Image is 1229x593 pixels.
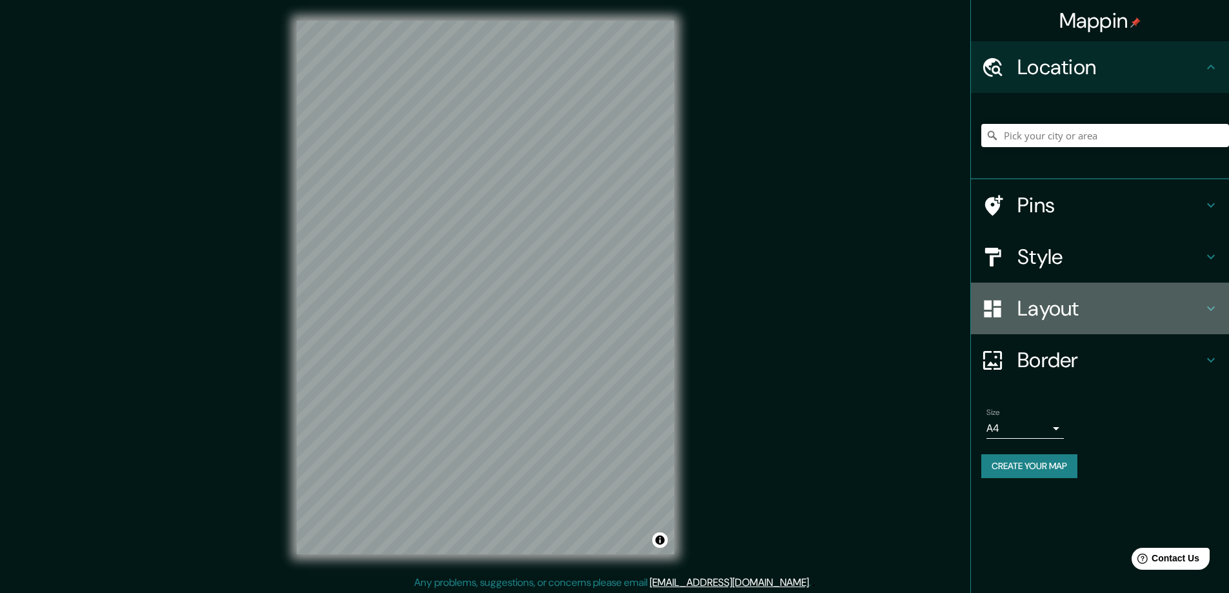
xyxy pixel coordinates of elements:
[1017,54,1203,80] h4: Location
[1017,347,1203,373] h4: Border
[650,576,809,589] a: [EMAIL_ADDRESS][DOMAIN_NAME]
[1114,543,1215,579] iframe: Help widget launcher
[414,575,811,590] p: Any problems, suggestions, or concerns please email .
[1130,17,1141,28] img: pin-icon.png
[1017,244,1203,270] h4: Style
[986,407,1000,418] label: Size
[981,124,1229,147] input: Pick your city or area
[811,575,813,590] div: .
[971,283,1229,334] div: Layout
[652,532,668,548] button: Toggle attribution
[971,179,1229,231] div: Pins
[297,21,674,554] canvas: Map
[986,418,1064,439] div: A4
[1017,296,1203,321] h4: Layout
[1017,192,1203,218] h4: Pins
[971,334,1229,386] div: Border
[981,454,1077,478] button: Create your map
[971,41,1229,93] div: Location
[1059,8,1141,34] h4: Mappin
[971,231,1229,283] div: Style
[813,575,815,590] div: .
